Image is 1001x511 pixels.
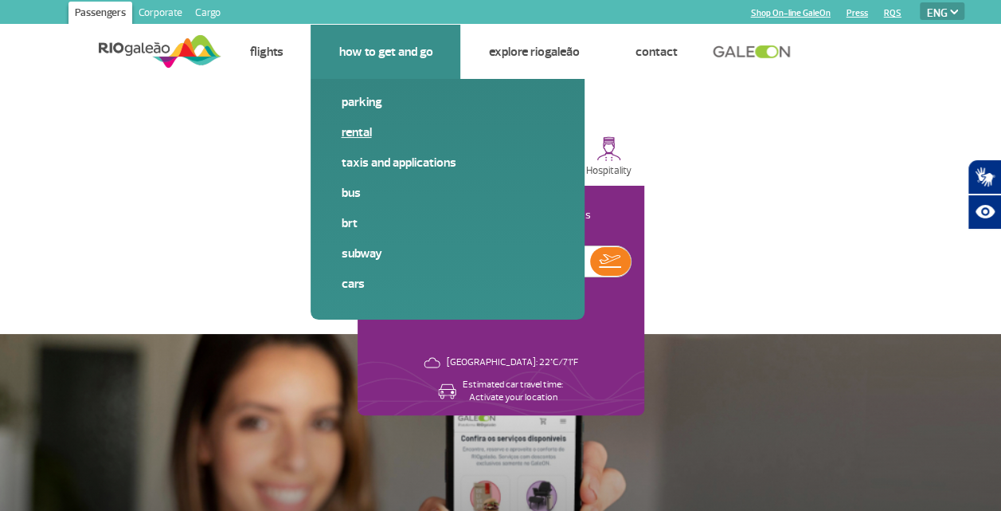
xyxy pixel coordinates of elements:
[635,44,677,60] a: Contact
[884,8,901,18] a: RQS
[341,184,554,202] a: Bus
[341,124,554,141] a: Rental
[132,2,189,27] a: Corporate
[341,214,554,232] a: BRT
[249,44,283,60] a: Flights
[338,44,432,60] a: How to get and go
[968,159,1001,230] div: Plugin de acessibilidade da Hand Talk.
[968,195,1001,230] button: Abrir recursos assistivos.
[463,379,563,404] p: Estimated car travel time: Activate your location
[447,356,578,369] p: [GEOGRAPHIC_DATA]: 22°C/71°F
[341,93,554,111] a: Parking
[596,136,621,161] img: hospitality.svg
[189,2,227,27] a: Cargo
[751,8,831,18] a: Shop On-line GaleOn
[573,130,644,186] button: Hospitality
[341,154,554,171] a: Taxis and applications
[68,2,132,27] a: Passengers
[847,8,868,18] a: Press
[341,245,554,262] a: Subway
[341,275,554,293] a: Cars
[968,159,1001,195] button: Abrir tradutor de língua de sinais.
[586,165,631,177] p: Hospitality
[488,44,579,60] a: Explore RIOgaleão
